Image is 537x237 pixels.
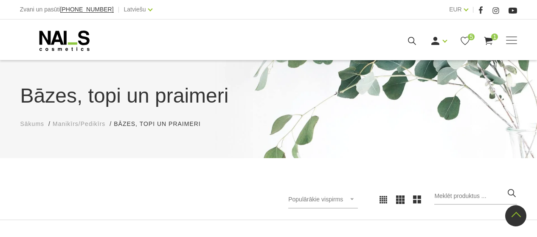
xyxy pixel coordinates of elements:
a: Manikīrs/Pedikīrs [53,120,105,128]
span: | [118,4,120,15]
a: [PHONE_NUMBER] [60,6,114,13]
span: | [472,4,474,15]
span: Sākums [20,120,45,127]
h1: Bāzes, topi un praimeri [20,81,517,111]
a: Sākums [20,120,45,128]
span: 5 [468,33,475,40]
a: 5 [460,36,470,46]
a: Latviešu [124,4,146,14]
a: 1 [483,36,494,46]
span: Manikīrs/Pedikīrs [53,120,105,127]
a: EUR [449,4,462,14]
input: Meklēt produktus ... [434,188,517,205]
div: Zvani un pasūti [20,4,114,15]
span: 1 [491,33,498,40]
li: Bāzes, topi un praimeri [114,120,209,128]
span: Populārākie vispirms [288,196,343,203]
